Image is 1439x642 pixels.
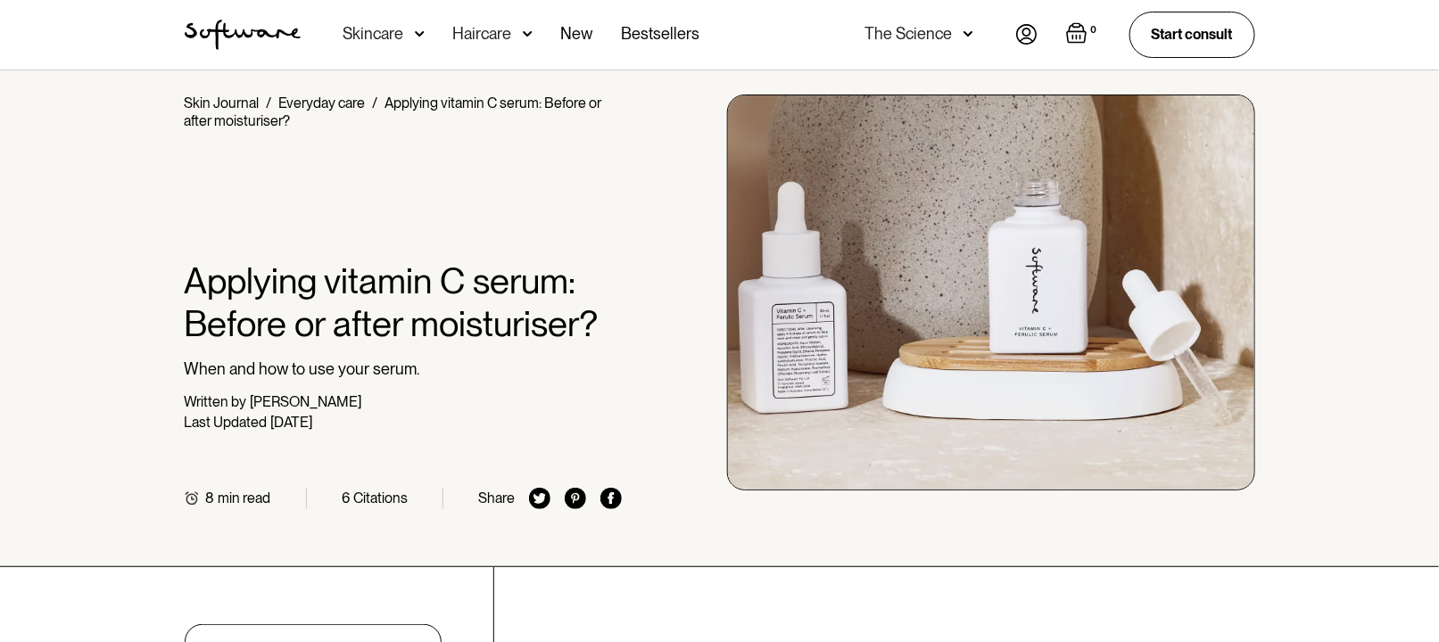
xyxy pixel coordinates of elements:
img: pinterest icon [565,488,586,509]
a: Start consult [1129,12,1255,57]
div: [PERSON_NAME] [251,393,362,410]
div: Haircare [453,25,512,43]
img: arrow down [523,25,533,43]
img: facebook icon [600,488,622,509]
a: Everyday care [279,95,366,111]
div: Citations [353,490,408,506]
a: Skin Journal [185,95,260,111]
h1: Applying vitamin C serum: Before or after moisturiser? [185,259,623,345]
a: home [185,20,301,50]
div: / [373,95,378,111]
div: Skincare [343,25,404,43]
div: min read [219,490,271,506]
div: [DATE] [271,414,313,431]
div: / [267,95,272,111]
div: Written by [185,393,247,410]
div: Share [478,490,515,506]
div: 8 [206,490,215,506]
p: When and how to use your serum. [185,359,623,379]
div: The Science [865,25,953,43]
div: 6 [342,490,350,506]
img: twitter icon [529,488,550,509]
img: arrow down [963,25,973,43]
div: 0 [1088,22,1101,38]
img: arrow down [415,25,425,43]
div: Applying vitamin C serum: Before or after moisturiser? [185,95,602,129]
img: Software Logo [185,20,301,50]
div: Last Updated [185,414,268,431]
a: Open empty cart [1066,22,1101,47]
